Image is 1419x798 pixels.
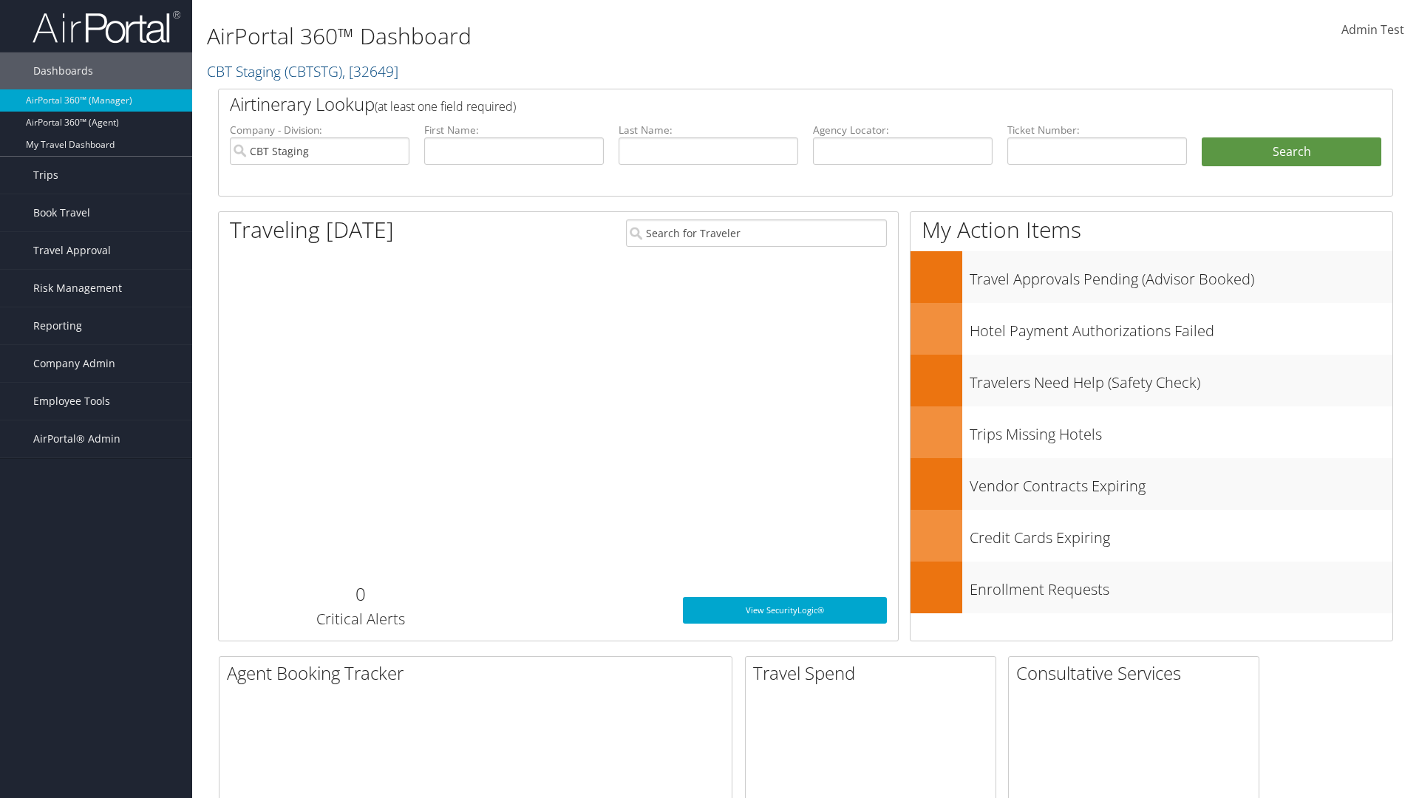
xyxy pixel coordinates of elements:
h3: Credit Cards Expiring [970,520,1392,548]
h1: AirPortal 360™ Dashboard [207,21,1005,52]
span: Employee Tools [33,383,110,420]
label: Agency Locator: [813,123,993,137]
span: ( CBTSTG ) [285,61,342,81]
a: Admin Test [1341,7,1404,53]
h3: Travelers Need Help (Safety Check) [970,365,1392,393]
img: airportal-logo.png [33,10,180,44]
h3: Vendor Contracts Expiring [970,468,1392,497]
a: CBT Staging [207,61,398,81]
a: Hotel Payment Authorizations Failed [911,303,1392,355]
a: Travel Approvals Pending (Advisor Booked) [911,251,1392,303]
a: View SecurityLogic® [683,597,887,624]
h3: Critical Alerts [230,609,491,630]
h3: Travel Approvals Pending (Advisor Booked) [970,262,1392,290]
h2: Travel Spend [753,661,996,686]
h2: Agent Booking Tracker [227,661,732,686]
h3: Enrollment Requests [970,572,1392,600]
h3: Trips Missing Hotels [970,417,1392,445]
label: Last Name: [619,123,798,137]
span: Book Travel [33,194,90,231]
label: First Name: [424,123,604,137]
span: Dashboards [33,52,93,89]
span: Risk Management [33,270,122,307]
span: AirPortal® Admin [33,420,120,457]
label: Company - Division: [230,123,409,137]
span: Admin Test [1341,21,1404,38]
a: Enrollment Requests [911,562,1392,613]
h2: 0 [230,582,491,607]
label: Ticket Number: [1007,123,1187,137]
span: Trips [33,157,58,194]
a: Trips Missing Hotels [911,406,1392,458]
span: Company Admin [33,345,115,382]
button: Search [1202,137,1381,167]
span: (at least one field required) [375,98,516,115]
a: Travelers Need Help (Safety Check) [911,355,1392,406]
a: Vendor Contracts Expiring [911,458,1392,510]
h2: Airtinerary Lookup [230,92,1284,117]
input: Search for Traveler [626,219,887,247]
h1: Traveling [DATE] [230,214,394,245]
span: Reporting [33,307,82,344]
h1: My Action Items [911,214,1392,245]
span: , [ 32649 ] [342,61,398,81]
span: Travel Approval [33,232,111,269]
h2: Consultative Services [1016,661,1259,686]
h3: Hotel Payment Authorizations Failed [970,313,1392,341]
a: Credit Cards Expiring [911,510,1392,562]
